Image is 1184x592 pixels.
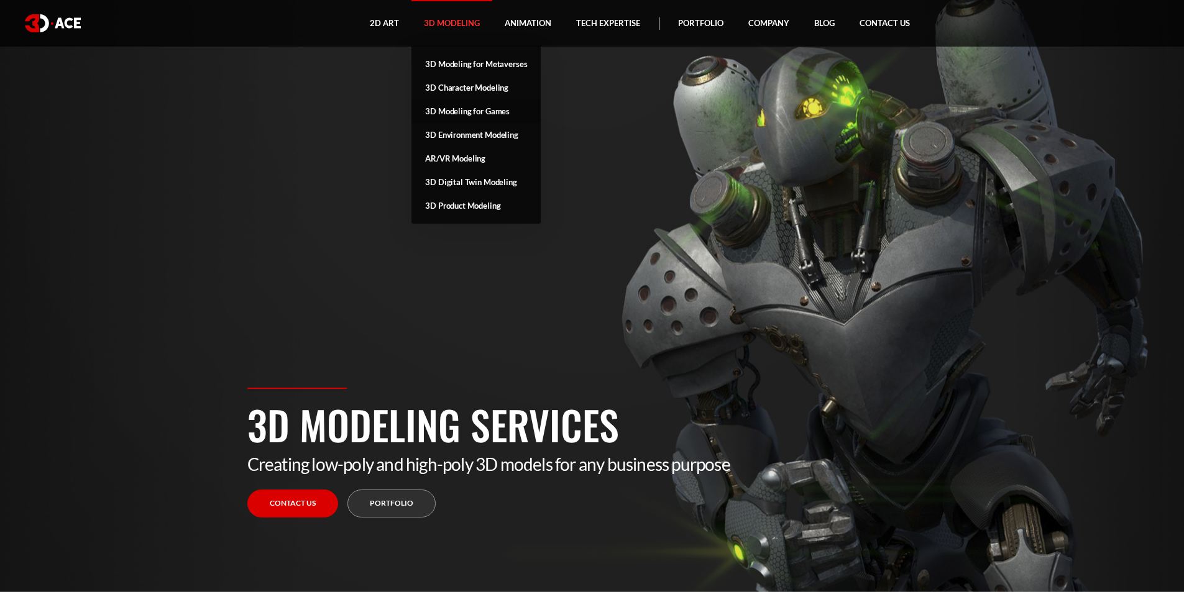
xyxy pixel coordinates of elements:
[411,170,541,194] a: 3D Digital Twin Modeling
[411,52,541,76] a: 3D Modeling for Metaverses
[347,490,436,517] a: Portfolio
[411,147,541,170] a: AR/VR Modeling
[247,395,937,453] h1: 3D Modeling Services
[411,99,541,123] a: 3D Modeling for Games
[247,453,937,475] p: Creating low-poly and high-poly 3D models for any business purpose
[247,490,338,517] a: Contact us
[411,76,541,99] a: 3D Character Modeling
[411,194,541,217] a: 3D Product Modeling
[411,123,541,147] a: 3D Environment Modeling
[25,14,81,32] img: logo white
